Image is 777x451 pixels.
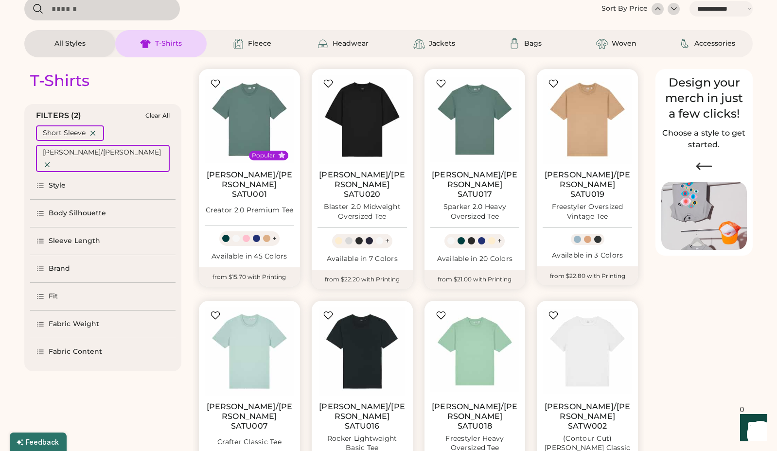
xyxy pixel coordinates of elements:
div: Brand [49,264,71,274]
img: Jackets Icon [413,38,425,50]
h2: Choose a style to get started. [661,127,747,151]
iframe: Front Chat [731,407,773,449]
div: Available in 45 Colors [205,252,294,261]
div: [PERSON_NAME]/[PERSON_NAME] [43,148,161,157]
div: T-Shirts [155,39,182,49]
div: Available in 20 Colors [430,254,520,264]
div: Headwear [333,39,369,49]
div: Style [49,181,66,191]
div: All Styles [54,39,86,49]
a: [PERSON_NAME]/[PERSON_NAME] SATU017 [430,170,520,199]
div: from $22.80 with Printing [537,266,638,286]
div: Clear All [145,112,170,119]
img: Stanley/Stella SATU017 Sparker 2.0 Heavy Oversized Tee [430,75,520,164]
div: Short Sleeve [43,128,86,138]
img: Stanley/Stella SATU001 Creator 2.0 Premium Tee [205,75,294,164]
div: Blaster 2.0 Midweight Oversized Tee [318,202,407,222]
img: Stanley/Stella SATU019 Freestyler Oversized Vintage Tee [543,75,632,164]
img: Bags Icon [509,38,520,50]
div: Fabric Content [49,347,102,357]
img: Stanley/Stella SATU020 Blaster 2.0 Midweight Oversized Tee [318,75,407,164]
div: Fit [49,292,58,301]
div: Available in 7 Colors [318,254,407,264]
div: Jackets [429,39,455,49]
a: [PERSON_NAME]/[PERSON_NAME] SATU020 [318,170,407,199]
div: Freestyler Oversized Vintage Tee [543,202,632,222]
img: T-Shirts Icon [140,38,151,50]
a: [PERSON_NAME]/[PERSON_NAME] SATU018 [430,402,520,431]
div: Woven [612,39,636,49]
div: Popular [252,152,275,159]
div: Design your merch in just a few clicks! [661,75,747,121]
a: [PERSON_NAME]/[PERSON_NAME] SATW002 [543,402,632,431]
img: Stanley/Stella SATU007 Crafter Classic Tee [205,307,294,396]
a: [PERSON_NAME]/[PERSON_NAME] SATU007 [205,402,294,431]
a: [PERSON_NAME]/[PERSON_NAME] SATU016 [318,402,407,431]
div: Bags [524,39,542,49]
div: from $21.00 with Printing [424,270,526,289]
div: Creator 2.0 Premium Tee [206,206,294,215]
img: Headwear Icon [317,38,329,50]
img: Stanley/Stella SATU016 Rocker Lightweight Basic Tee [318,307,407,396]
div: Available in 3 Colors [543,251,632,260]
img: Image of Lisa Congdon Eye Print on T-Shirt and Hat [661,182,747,250]
div: Accessories [694,39,735,49]
div: Sort By Price [601,4,648,14]
div: + [497,236,502,246]
a: [PERSON_NAME]/[PERSON_NAME] SATU019 [543,170,632,199]
img: Stanley/Stella SATU018 Freestyler Heavy Oversized Tee [430,307,520,396]
div: from $22.20 with Printing [312,270,413,289]
button: Popular Style [278,152,285,159]
div: from $15.70 with Printing [199,267,300,287]
div: Crafter Classic Tee [217,437,282,447]
div: FILTERS (2) [36,110,82,121]
div: Sparker 2.0 Heavy Oversized Tee [430,202,520,222]
div: Sleeve Length [49,236,100,246]
div: Body Silhouette [49,208,106,218]
img: Fleece Icon [232,38,244,50]
a: [PERSON_NAME]/[PERSON_NAME] SATU001 [205,170,294,199]
img: Accessories Icon [679,38,690,50]
div: + [385,236,389,246]
img: Woven Icon [596,38,608,50]
div: + [272,233,277,244]
div: T-Shirts [30,71,89,90]
div: Fabric Weight [49,319,99,329]
img: Stanley/Stella SATW002 (Contour Cut) Stella Muser Classic Fit Tee [543,307,632,396]
div: Fleece [248,39,271,49]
